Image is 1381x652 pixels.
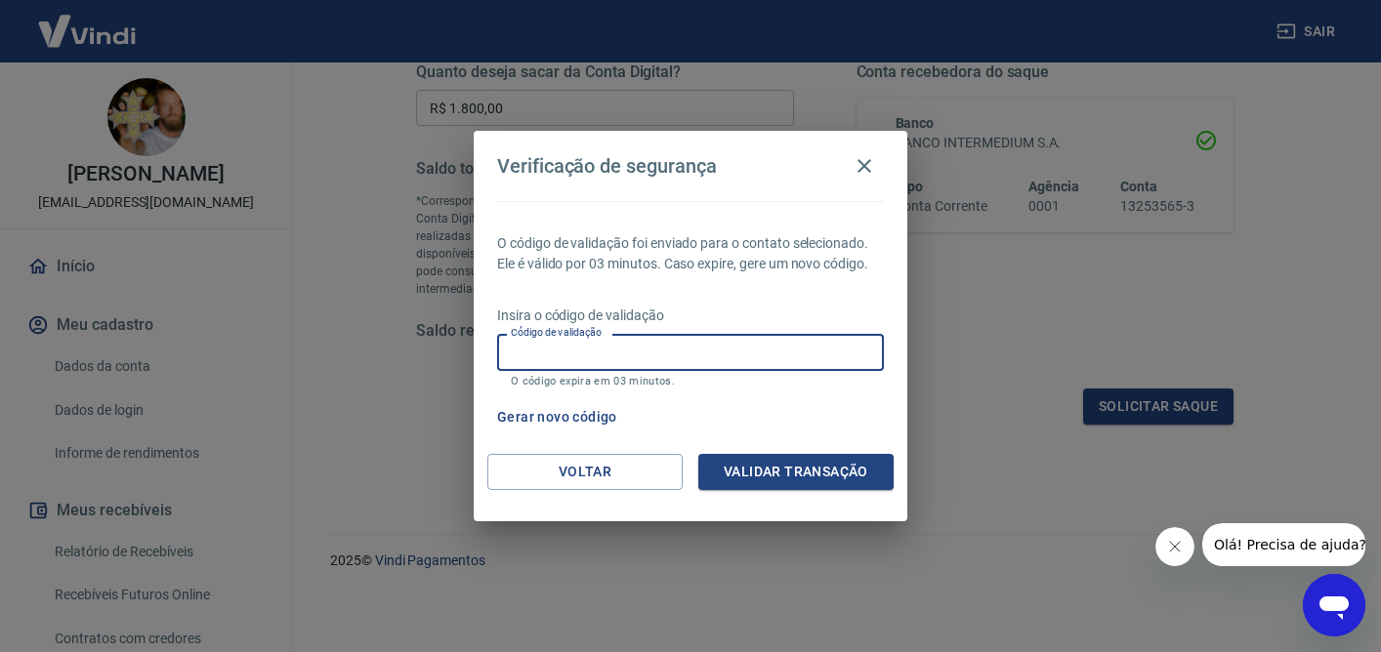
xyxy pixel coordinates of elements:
h4: Verificação de segurança [497,154,717,178]
button: Gerar novo código [489,399,625,435]
iframe: Mensagem da empresa [1202,523,1365,566]
span: Olá! Precisa de ajuda? [12,14,164,29]
iframe: Botão para abrir a janela de mensagens [1303,574,1365,636]
p: O código de validação foi enviado para o contato selecionado. Ele é válido por 03 minutos. Caso e... [497,233,884,274]
p: Insira o código de validação [497,306,884,326]
iframe: Fechar mensagem [1155,527,1194,566]
button: Voltar [487,454,683,490]
button: Validar transação [698,454,894,490]
label: Código de validação [511,325,602,340]
p: O código expira em 03 minutos. [511,375,870,387]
